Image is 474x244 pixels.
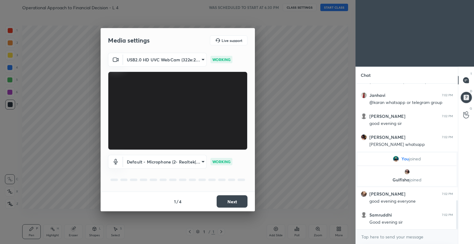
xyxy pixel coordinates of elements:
div: grid [356,84,458,229]
div: USB2.0 HD UVC WebCam (322e:2012) [123,155,207,169]
div: 7:02 PM [442,135,453,139]
span: You [401,156,409,161]
p: Gulfisha [361,177,453,182]
h4: 1 [174,198,176,205]
p: D [470,89,472,93]
p: WORKING [212,159,231,164]
p: G [470,106,472,111]
h6: [PERSON_NAME] [369,134,405,140]
div: 7:02 PM [442,213,453,217]
img: 62ce8518e34e4b1788999baf1d1acfa4.jpg [361,134,367,140]
h2: Media settings [108,36,150,44]
p: Chat [356,67,376,83]
h5: Live support [222,39,242,42]
div: USB2.0 HD UVC WebCam (322e:2012) [123,53,207,67]
img: ca7781c0cd004cf9965ef68f0d4daeb9.jpg [393,156,399,162]
span: joined [410,177,422,183]
div: Good evening sir [369,219,453,225]
div: 7:02 PM [442,93,453,97]
img: default.png [361,212,367,218]
div: good evening everyone [369,198,453,205]
div: 7:02 PM [442,192,453,196]
span: joined [409,156,421,161]
img: 3 [361,92,367,98]
div: 7:02 PM [442,114,453,118]
h6: [PERSON_NAME] [369,114,405,119]
h6: Janhavi [369,93,385,98]
h4: 4 [179,198,181,205]
h6: [PERSON_NAME] [369,191,405,197]
div: @karan whatsapp or telegram group [369,100,453,106]
p: T [470,72,472,76]
h6: Samruddhi [369,212,392,218]
div: good evening sir [369,121,453,127]
div: [PERSON_NAME] whatsapp [369,142,453,148]
img: default.png [361,113,367,119]
img: 60dfbc4d16ea4ca4b4154a6ccd1c217d.jpg [361,191,367,197]
button: Next [217,195,247,208]
img: c277c97f048c4daa94d5fcd1f7e3fb23.jpg [404,169,410,175]
p: WORKING [212,57,231,62]
h4: / [177,198,178,205]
